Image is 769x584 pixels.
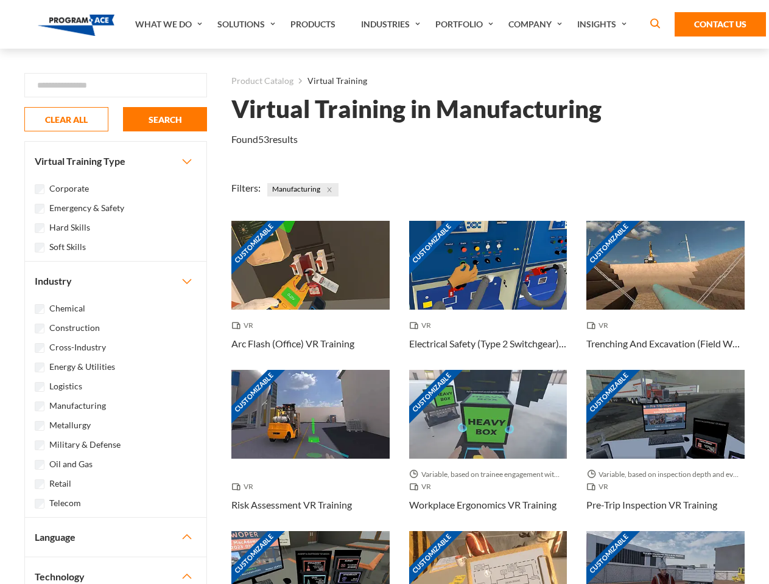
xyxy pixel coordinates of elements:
input: Telecom [35,499,44,509]
span: VR [586,319,613,332]
h3: Electrical Safety (Type 2 Switchgear) VR Training [409,336,567,351]
input: Chemical [35,304,44,314]
input: Manufacturing [35,401,44,411]
input: Retail [35,479,44,489]
nav: breadcrumb [231,73,745,89]
a: Product Catalog [231,73,293,89]
input: Military & Defense [35,440,44,450]
label: Cross-Industry [49,341,106,354]
li: Virtual Training [293,73,367,89]
a: Customizable Thumbnail - Trenching And Excavation (Field Work) VR Training VR Trenching And Excav... [586,221,745,370]
input: Soft Skills [35,243,44,252]
h3: Trenching And Excavation (Field Work) VR Training [586,336,745,351]
a: Customizable Thumbnail - Risk Assessment VR Training VR Risk Assessment VR Training [231,370,390,531]
label: Retail [49,477,71,490]
label: Energy & Utilities [49,360,115,374]
button: Virtual Training Type [25,142,206,181]
h3: Risk Assessment VR Training [231,498,352,512]
label: Construction [49,321,100,335]
span: Filters: [231,182,261,193]
span: VR [409,481,436,493]
label: Corporate [49,182,89,195]
a: Contact Us [675,12,766,36]
label: Telecom [49,496,81,510]
a: Customizable Thumbnail - Arc Flash (Office) VR Training VR Arc Flash (Office) VR Training [231,221,390,370]
label: Emergency & Safety [49,201,124,215]
p: Found results [231,132,298,147]
span: VR [231,319,258,332]
a: Customizable Thumbnail - Electrical Safety (Type 2 Switchgear) VR Training VR Electrical Safety (... [409,221,567,370]
label: Military & Defense [49,438,121,451]
a: Customizable Thumbnail - Pre-Trip Inspection VR Training Variable, based on inspection depth and ... [586,370,745,531]
a: Customizable Thumbnail - Workplace Ergonomics VR Training Variable, based on trainee engagement w... [409,370,567,531]
label: Chemical [49,302,85,315]
button: Close [323,183,336,196]
input: Metallurgy [35,421,44,431]
span: VR [409,319,436,332]
input: Cross-Industry [35,343,44,353]
input: Construction [35,324,44,333]
span: VR [586,481,613,493]
input: Hard Skills [35,223,44,233]
h3: Workplace Ergonomics VR Training [409,498,557,512]
span: VR [231,481,258,493]
label: Manufacturing [49,399,106,412]
input: Logistics [35,382,44,392]
input: Oil and Gas [35,460,44,470]
span: Variable, based on trainee engagement with exercises. [409,468,567,481]
label: Soft Skills [49,240,86,254]
label: Metallurgy [49,419,91,432]
input: Energy & Utilities [35,363,44,372]
button: Language [25,518,206,557]
img: Program-Ace [38,15,115,36]
span: Variable, based on inspection depth and event interaction. [586,468,745,481]
label: Logistics [49,380,82,393]
span: Manufacturing [267,183,339,196]
h3: Arc Flash (Office) VR Training [231,336,354,351]
input: Corporate [35,184,44,194]
em: 53 [258,133,269,145]
input: Emergency & Safety [35,204,44,214]
label: Hard Skills [49,221,90,234]
h1: Virtual Training in Manufacturing [231,99,602,120]
label: Oil and Gas [49,457,93,471]
button: Industry [25,262,206,301]
h3: Pre-Trip Inspection VR Training [586,498,717,512]
button: CLEAR ALL [24,107,108,131]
